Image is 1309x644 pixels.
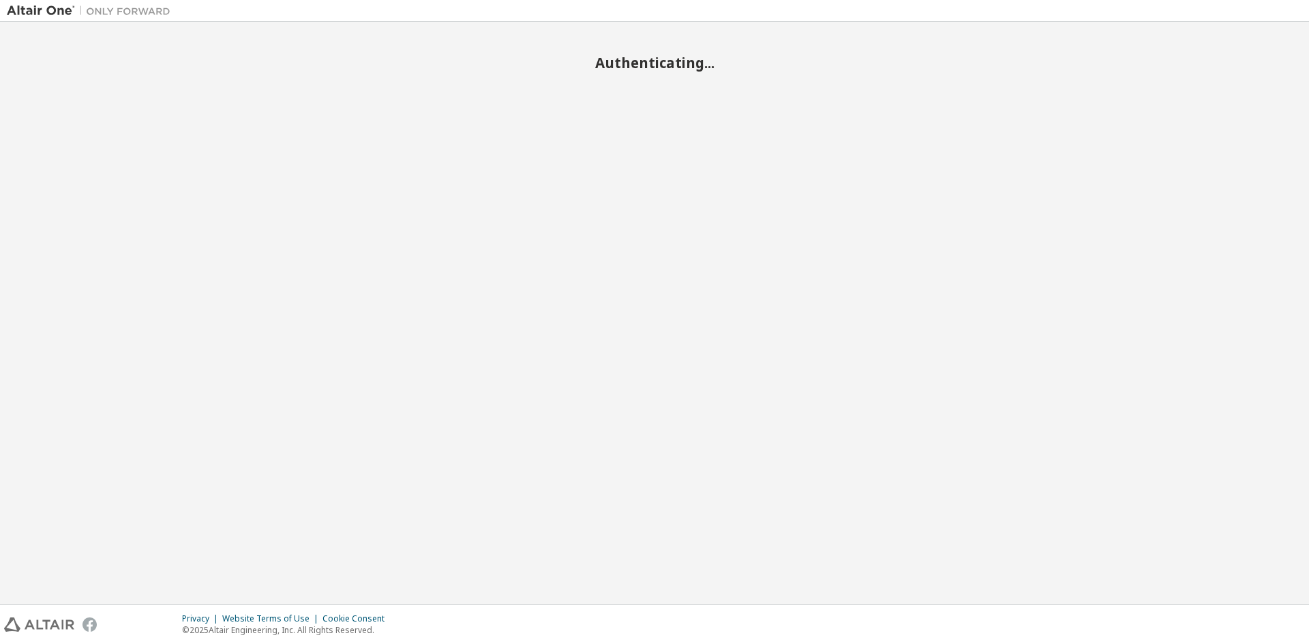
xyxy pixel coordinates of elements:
div: Website Terms of Use [222,613,322,624]
div: Cookie Consent [322,613,393,624]
div: Privacy [182,613,222,624]
p: © 2025 Altair Engineering, Inc. All Rights Reserved. [182,624,393,636]
img: Altair One [7,4,177,18]
img: altair_logo.svg [4,617,74,632]
img: facebook.svg [82,617,97,632]
h2: Authenticating... [7,54,1302,72]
